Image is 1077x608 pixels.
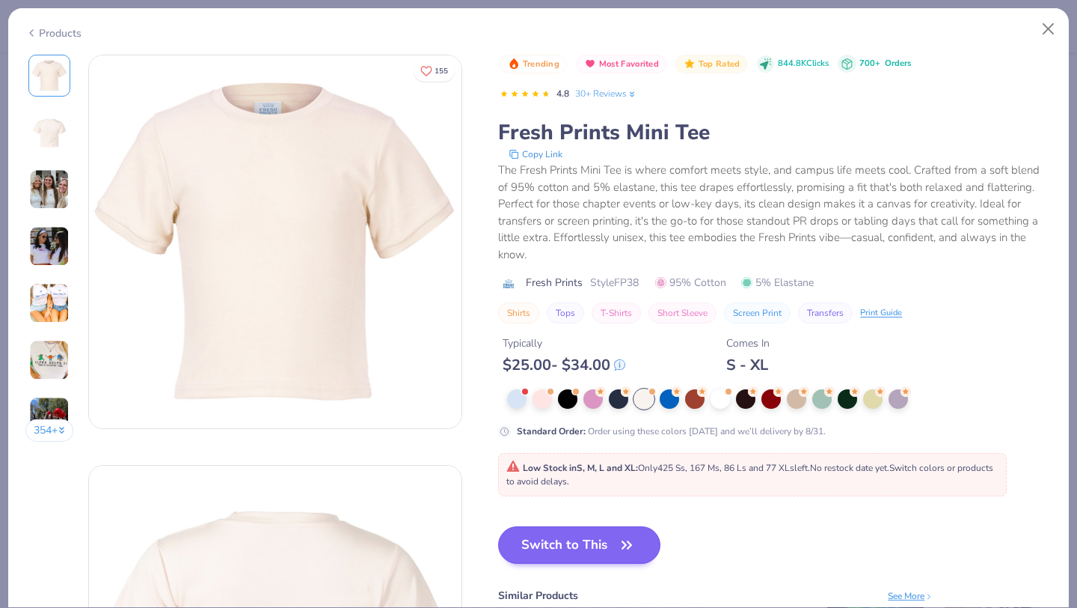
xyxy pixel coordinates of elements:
[576,55,666,74] button: Badge Button
[500,55,567,74] button: Badge Button
[523,60,559,68] span: Trending
[726,356,770,374] div: S - XL
[810,462,889,474] span: No restock date yet.
[684,58,696,70] img: Top Rated sort
[498,118,1052,147] div: Fresh Prints Mini Tee
[29,283,70,323] img: User generated content
[556,88,569,100] span: 4.8
[575,87,637,100] a: 30+ Reviews
[498,303,539,323] button: Shirts
[500,82,550,106] div: 4.8 Stars
[25,25,82,41] div: Products
[29,169,70,210] img: User generated content
[599,60,659,68] span: Most Favorited
[798,303,853,323] button: Transfers
[741,275,814,291] span: 5% Elastane
[726,335,770,351] div: Comes In
[860,307,902,320] div: Print Guide
[503,356,625,374] div: $ 25.00 - $ 34.00
[31,58,67,94] img: Front
[547,303,584,323] button: Tops
[523,462,638,474] strong: Low Stock in S, M, L and XL :
[29,397,70,437] img: User generated content
[778,58,829,70] span: 844.8K Clicks
[590,275,639,291] span: Style FP38
[498,526,660,564] button: Switch to This
[31,115,67,151] img: Back
[888,589,933,603] div: See More
[859,58,911,70] div: 700+
[517,425,586,437] strong: Standard Order :
[503,335,625,351] div: Typically
[506,462,993,487] span: Only 425 Ss, 167 Ms, 86 Ls and 77 XLs left. Switch colors or products to avoid delays.
[592,303,641,323] button: T-Shirts
[435,67,448,75] span: 155
[655,275,726,291] span: 95% Cotton
[25,419,74,442] button: 354+
[526,275,583,291] span: Fresh Prints
[648,303,717,323] button: Short Sleeve
[675,55,747,74] button: Badge Button
[517,425,826,438] div: Order using these colors [DATE] and we’ll delivery by 8/31.
[89,55,461,428] img: Front
[504,147,567,162] button: copy to clipboard
[498,162,1052,263] div: The Fresh Prints Mini Tee is where comfort meets style, and campus life meets cool. Crafted from ...
[724,303,791,323] button: Screen Print
[29,226,70,267] img: User generated content
[414,60,455,82] button: Like
[584,58,596,70] img: Most Favorited sort
[508,58,520,70] img: Trending sort
[1034,15,1063,43] button: Close
[699,60,740,68] span: Top Rated
[498,588,578,604] div: Similar Products
[29,340,70,380] img: User generated content
[885,58,911,69] span: Orders
[498,278,518,290] img: brand logo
